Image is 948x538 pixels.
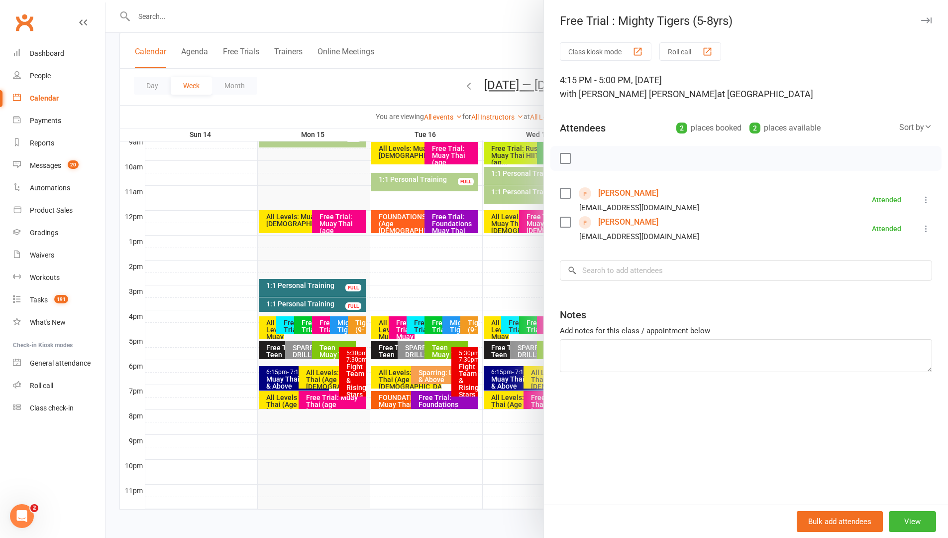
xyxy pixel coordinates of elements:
[13,267,105,289] a: Workouts
[560,42,651,61] button: Class kiosk mode
[560,89,717,99] span: with [PERSON_NAME] [PERSON_NAME]
[676,123,687,134] div: 2
[12,10,37,35] a: Clubworx
[30,504,38,512] span: 2
[579,230,699,243] div: [EMAIL_ADDRESS][DOMAIN_NAME]
[30,296,48,304] div: Tasks
[13,110,105,132] a: Payments
[30,139,54,147] div: Reports
[749,121,821,135] div: places available
[13,397,105,419] a: Class kiosk mode
[797,511,883,532] button: Bulk add attendees
[30,318,66,326] div: What's New
[30,229,58,237] div: Gradings
[560,308,586,322] div: Notes
[30,404,74,412] div: Class check-in
[30,117,61,125] div: Payments
[30,49,64,57] div: Dashboard
[598,185,658,201] a: [PERSON_NAME]
[30,382,53,390] div: Roll call
[13,199,105,222] a: Product Sales
[13,177,105,199] a: Automations
[13,87,105,110] a: Calendar
[30,273,60,281] div: Workouts
[54,295,68,303] span: 191
[30,206,73,214] div: Product Sales
[872,196,901,203] div: Attended
[13,65,105,87] a: People
[899,121,932,134] div: Sort by
[30,94,59,102] div: Calendar
[13,352,105,375] a: General attendance kiosk mode
[579,201,699,214] div: [EMAIL_ADDRESS][DOMAIN_NAME]
[13,154,105,177] a: Messages 20
[30,161,61,169] div: Messages
[13,132,105,154] a: Reports
[10,504,34,528] iframe: Intercom live chat
[13,289,105,311] a: Tasks 191
[560,121,606,135] div: Attendees
[13,311,105,334] a: What's New
[13,42,105,65] a: Dashboard
[544,14,948,28] div: Free Trial : Mighty Tigers (5-8yrs)
[889,511,936,532] button: View
[676,121,741,135] div: places booked
[30,72,51,80] div: People
[30,184,70,192] div: Automations
[30,251,54,259] div: Waivers
[560,73,932,101] div: 4:15 PM - 5:00 PM, [DATE]
[598,214,658,230] a: [PERSON_NAME]
[30,359,91,367] div: General attendance
[13,375,105,397] a: Roll call
[13,244,105,267] a: Waivers
[717,89,813,99] span: at [GEOGRAPHIC_DATA]
[659,42,721,61] button: Roll call
[749,123,760,134] div: 2
[872,225,901,232] div: Attended
[560,260,932,281] input: Search to add attendees
[13,222,105,244] a: Gradings
[68,160,79,169] span: 20
[560,325,932,337] div: Add notes for this class / appointment below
